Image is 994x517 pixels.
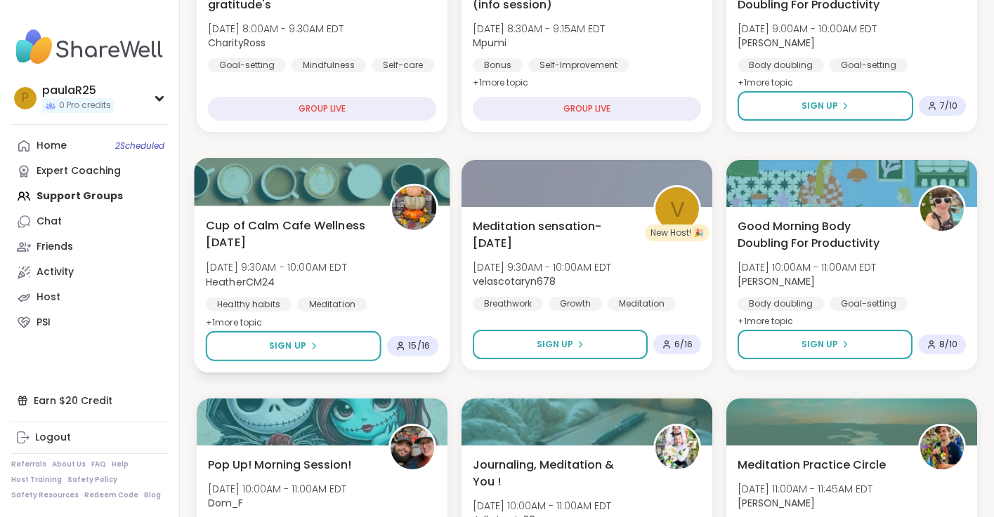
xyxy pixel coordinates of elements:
div: Body doubling [738,297,824,311]
span: 7 / 10 [940,100,957,112]
div: Goal-setting [830,297,908,311]
div: paulaR25 [42,83,114,98]
a: Redeem Code [84,490,138,500]
div: Meditation [608,297,676,311]
div: Expert Coaching [37,164,121,178]
a: Host [11,285,168,310]
img: Adrienne_QueenOfTheDawn [920,187,964,231]
div: Breathwork [473,297,543,311]
div: PSI [37,316,51,330]
span: 0 Pro credits [59,100,111,112]
b: HeatherCM24 [206,274,275,288]
b: [PERSON_NAME] [738,274,815,288]
a: Expert Coaching [11,159,168,184]
div: Body doubling [738,58,824,72]
span: 8 / 10 [939,339,957,350]
div: Mindfulness [292,58,366,72]
button: Sign Up [738,91,913,121]
span: 2 Scheduled [115,140,164,152]
a: About Us [52,459,86,469]
a: Blog [144,490,161,500]
span: p [22,89,29,107]
div: New Host! 🎉 [645,224,709,241]
div: Healthy habits [206,297,292,311]
button: Sign Up [738,330,913,359]
a: Safety Policy [67,475,117,485]
div: Self-Improvement [528,58,629,72]
img: HeatherCM24 [392,186,436,230]
b: Mpumi [473,36,506,50]
span: [DATE] 10:00AM - 11:00AM EDT [208,482,346,496]
b: [PERSON_NAME] [738,496,815,510]
b: velascotaryn678 [473,274,556,288]
span: Sign Up [269,340,306,352]
a: Help [112,459,129,469]
span: [DATE] 8:00AM - 9:30AM EDT [208,22,344,36]
a: FAQ [91,459,106,469]
span: [DATE] 9:00AM - 10:00AM EDT [738,22,877,36]
a: Safety Resources [11,490,79,500]
span: v [670,193,685,226]
div: Logout [35,431,71,445]
a: Activity [11,260,168,285]
span: Meditation sensation-[DATE] [473,218,638,252]
a: Logout [11,425,168,450]
button: Sign Up [473,330,648,359]
button: Sign Up [206,331,381,361]
span: [DATE] 10:00AM - 11:00AM EDT [738,260,876,274]
div: Home [37,139,67,153]
a: Chat [11,209,168,234]
div: Goal-setting [830,58,908,72]
b: Dom_F [208,496,243,510]
a: Host Training [11,475,62,485]
img: ShareWell Nav Logo [11,22,168,72]
a: Home2Scheduled [11,133,168,159]
img: Dom_F [391,426,434,469]
div: Friends [37,240,73,254]
span: [DATE] 8:30AM - 9:15AM EDT [473,22,605,36]
span: Pop Up! Morning Session! [208,457,351,474]
div: Earn $20 Credit [11,388,168,413]
a: Friends [11,234,168,260]
span: [DATE] 9:30AM - 10:00AM EDT [206,260,347,274]
span: Cup of Calm Cafe Wellness [DATE] [206,217,374,251]
div: Self-care [372,58,434,72]
div: GROUP LIVE [208,97,436,121]
img: Nicholas [920,426,964,469]
div: Goal-setting [208,58,286,72]
a: Referrals [11,459,46,469]
img: JollyJessie38 [655,426,699,469]
b: CharityRoss [208,36,266,50]
span: Sign Up [537,338,573,351]
span: Sign Up [802,100,838,112]
div: Activity [37,265,74,279]
span: 6 / 16 [674,339,693,350]
div: Meditation [297,297,367,311]
div: Growth [549,297,602,311]
span: Journaling, Meditation & You ! [473,457,638,490]
div: Chat [37,215,62,229]
span: Good Morning Body Doubling For Productivity [738,218,903,252]
span: 15 / 16 [408,340,430,351]
span: Sign Up [802,338,838,351]
div: GROUP LIVE [473,97,701,121]
span: [DATE] 9:30AM - 10:00AM EDT [473,260,611,274]
div: Bonus [473,58,523,72]
span: [DATE] 10:00AM - 11:00AM EDT [473,499,611,513]
span: [DATE] 11:00AM - 11:45AM EDT [738,482,872,496]
span: Meditation Practice Circle [738,457,886,474]
div: Host [37,290,60,304]
a: PSI [11,310,168,335]
b: [PERSON_NAME] [738,36,815,50]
